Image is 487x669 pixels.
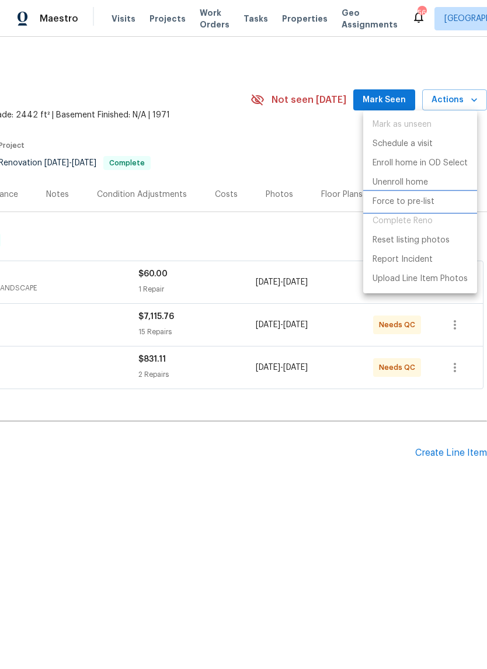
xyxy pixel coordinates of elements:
span: Project is already completed [363,212,477,231]
p: Unenroll home [373,176,428,189]
p: Enroll home in OD Select [373,157,468,169]
p: Schedule a visit [373,138,433,150]
p: Reset listing photos [373,234,450,247]
p: Upload Line Item Photos [373,273,468,285]
p: Report Incident [373,254,433,266]
p: Force to pre-list [373,196,434,208]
